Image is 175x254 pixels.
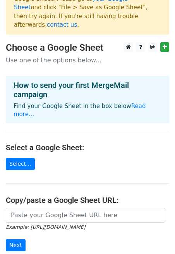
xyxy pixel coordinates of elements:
h4: Copy/paste a Google Sheet URL: [6,196,169,205]
iframe: Chat Widget [136,217,175,254]
a: contact us [47,21,77,28]
h4: How to send your first MergeMail campaign [14,81,161,99]
p: Find your Google Sheet in the box below [14,102,161,118]
p: Use one of the options below... [6,56,169,64]
input: Paste your Google Sheet URL here [6,208,165,223]
small: Example: [URL][DOMAIN_NAME] [6,224,85,230]
a: Read more... [14,103,146,118]
h3: Choose a Google Sheet [6,42,169,53]
h4: Select a Google Sheet: [6,143,169,152]
input: Next [6,239,26,251]
a: Select... [6,158,35,170]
